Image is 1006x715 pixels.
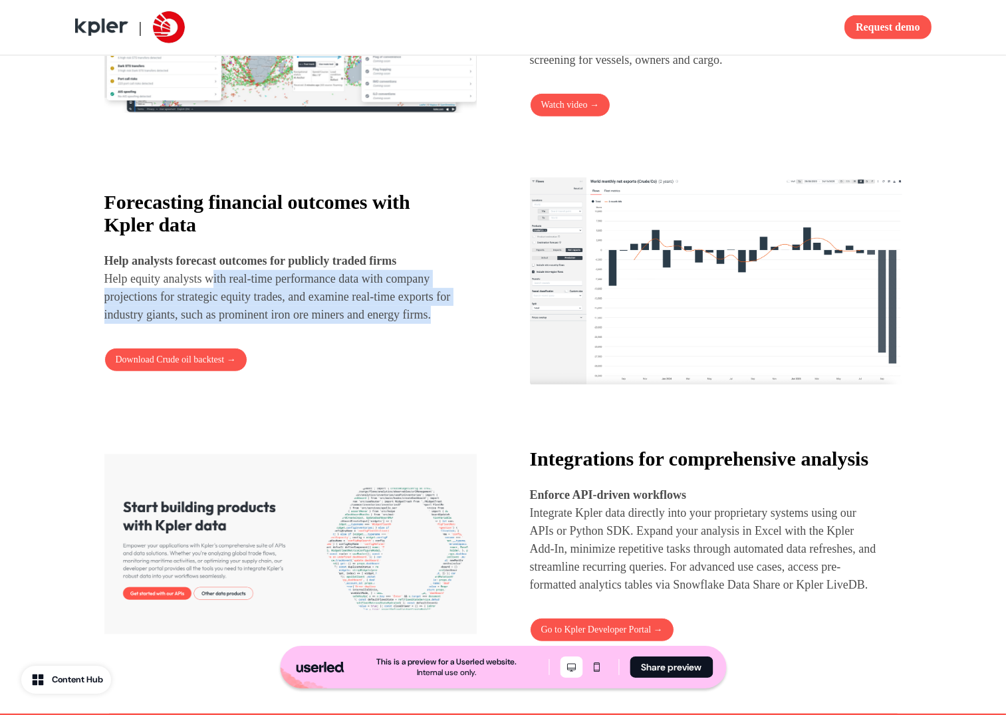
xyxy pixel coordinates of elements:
button: Download Crude oil backtest → [104,348,247,372]
strong: Enforce API-driven workflows [530,488,687,501]
button: Mobile mode [585,656,608,678]
a: Go to Kpler Developer Portal → [530,618,674,642]
div: This is a preview for a Userled website. [376,656,517,667]
button: Watch video → [530,93,611,117]
strong: Integrations for comprehensive analysis [530,448,869,470]
button: Content Hub [21,666,111,694]
span: | [139,19,142,36]
strong: Forecasting financial outcomes with Kpler data [104,191,410,235]
button: Share preview [630,656,713,678]
p: Help equity analysts with real-time performance data with company projections for strategic equit... [104,252,453,324]
div: Internal use only. [417,667,476,678]
p: Integrate Kpler data directly into your proprietary systems using our APIs or Python SDK. Expand ... [530,504,878,594]
button: Request demo [844,15,931,39]
button: Desktop mode [560,656,582,678]
strong: Help analysts forecast outcomes for publicly traded firms [104,254,397,267]
div: Content Hub [52,673,103,686]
